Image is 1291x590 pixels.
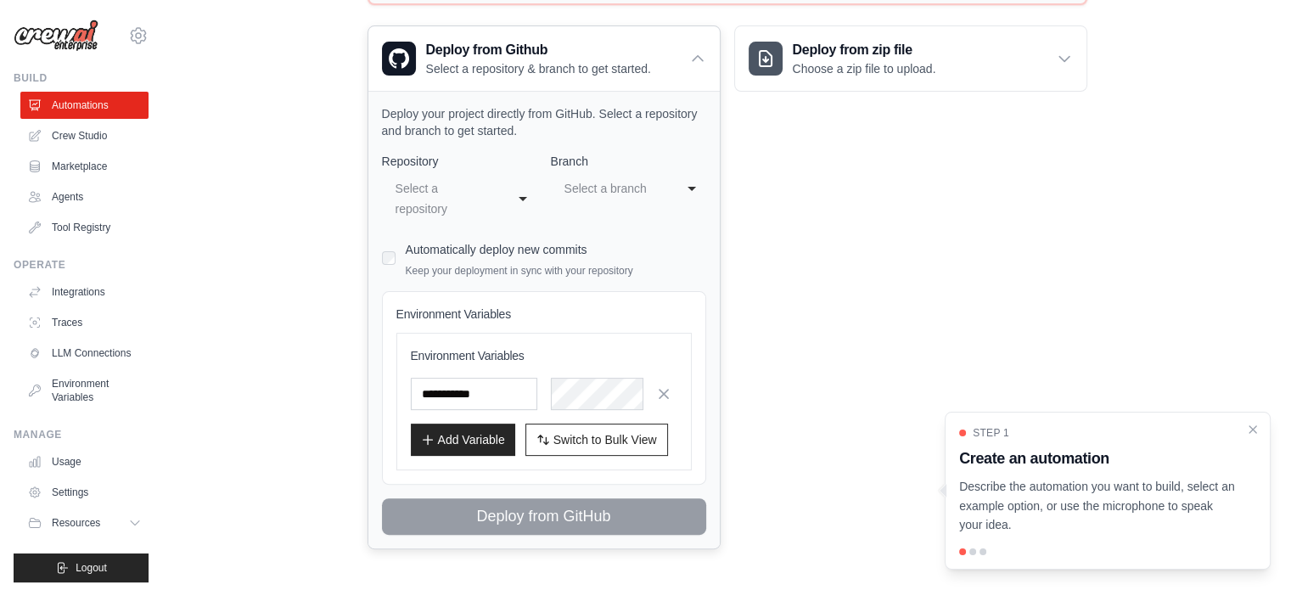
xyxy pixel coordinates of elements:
[382,153,537,170] label: Repository
[793,60,936,77] p: Choose a zip file to upload.
[411,347,677,364] h3: Environment Variables
[396,306,692,323] h4: Environment Variables
[14,258,149,272] div: Operate
[411,424,515,456] button: Add Variable
[14,71,149,85] div: Build
[406,243,587,256] label: Automatically deploy new commits
[20,309,149,336] a: Traces
[20,214,149,241] a: Tool Registry
[76,561,107,575] span: Logout
[20,509,149,537] button: Resources
[14,428,149,441] div: Manage
[553,431,657,448] span: Switch to Bulk View
[20,92,149,119] a: Automations
[564,178,659,199] div: Select a branch
[1246,423,1260,436] button: Close walkthrough
[959,477,1236,535] p: Describe the automation you want to build, select an example option, or use the microphone to spe...
[959,447,1236,470] h3: Create an automation
[20,153,149,180] a: Marketplace
[426,40,651,60] h3: Deploy from Github
[406,264,633,278] p: Keep your deployment in sync with your repository
[551,153,706,170] label: Branch
[14,553,149,582] button: Logout
[426,60,651,77] p: Select a repository & branch to get started.
[20,278,149,306] a: Integrations
[20,122,149,149] a: Crew Studio
[525,424,668,456] button: Switch to Bulk View
[20,183,149,211] a: Agents
[382,105,706,139] p: Deploy your project directly from GitHub. Select a repository and branch to get started.
[20,370,149,411] a: Environment Variables
[793,40,936,60] h3: Deploy from zip file
[20,448,149,475] a: Usage
[52,516,100,530] span: Resources
[14,20,98,52] img: Logo
[382,498,706,535] button: Deploy from GitHub
[20,340,149,367] a: LLM Connections
[973,426,1009,440] span: Step 1
[396,178,490,219] div: Select a repository
[20,479,149,506] a: Settings
[1206,509,1291,590] iframe: Chat Widget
